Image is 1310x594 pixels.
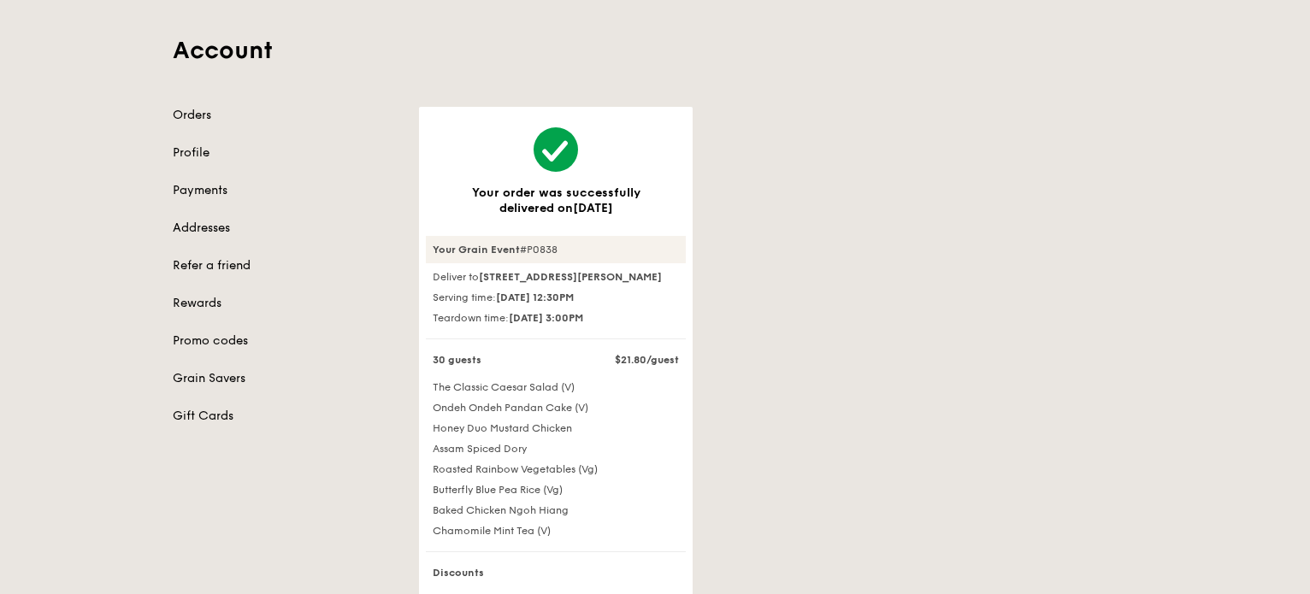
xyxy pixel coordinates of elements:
strong: [STREET_ADDRESS][PERSON_NAME] [479,271,662,283]
strong: [DATE] 12:30PM [496,291,574,303]
div: Serving time: [426,291,686,304]
strong: Your Grain Event [433,244,520,256]
a: Profile [173,144,398,162]
div: Roasted Rainbow Vegetables (Vg) [422,462,689,476]
a: Payments [173,182,398,199]
div: Butterfly Blue Pea Rice (Vg) [422,483,689,497]
div: Assam Spiced Dory [422,442,689,456]
div: The Classic Caesar Salad (V) [422,380,689,394]
span: [DATE] [573,201,613,215]
div: #P0838 [426,236,686,263]
div: Baked Chicken Ngoh Hiang [422,503,689,517]
a: Orders [173,107,398,124]
a: Rewards [173,295,398,312]
div: Discounts [422,566,689,579]
div: Honey Duo Mustard Chicken [422,421,689,435]
div: 30 guests [422,353,600,367]
div: Ondeh Ondeh Pandan Cake (V) [422,401,689,415]
a: Refer a friend [173,257,398,274]
div: Teardown time: [426,311,686,325]
a: Promo codes [173,332,398,350]
div: Chamomile Mint Tea (V) [422,524,689,538]
div: $21.80/guest [600,353,689,367]
h1: Account [173,35,1137,66]
strong: [DATE] 3:00PM [509,312,583,324]
a: Grain Savers [173,370,398,387]
a: Addresses [173,220,398,237]
h3: Your order was successfully delivered on [446,185,665,215]
div: Deliver to [426,270,686,284]
a: Gift Cards [173,408,398,425]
